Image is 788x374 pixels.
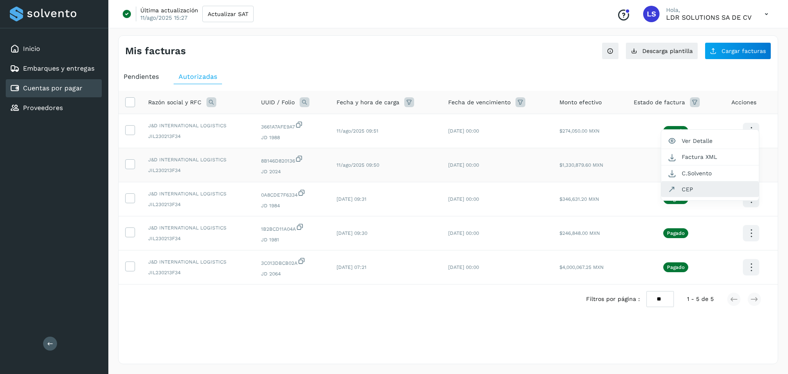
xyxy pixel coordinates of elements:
div: Proveedores [6,99,102,117]
div: Cuentas por pagar [6,79,102,97]
a: Cuentas por pagar [23,84,82,92]
button: Ver Detalle [661,133,759,149]
a: Proveedores [23,104,63,112]
div: Inicio [6,40,102,58]
button: C.Solvento [661,165,759,181]
a: Inicio [23,45,40,53]
div: Embarques y entregas [6,60,102,78]
button: CEP [661,181,759,197]
button: Factura XML [661,149,759,165]
a: Embarques y entregas [23,64,94,72]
